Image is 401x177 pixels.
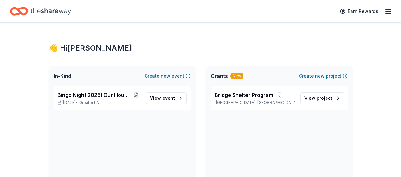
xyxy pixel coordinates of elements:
[146,92,187,104] a: View event
[49,43,353,53] div: 👋 Hi [PERSON_NAME]
[162,95,175,101] span: event
[215,91,273,99] span: Bridge Shelter Program
[150,94,175,102] span: View
[57,100,141,105] p: [DATE] •
[211,72,228,80] span: Grants
[57,91,132,99] span: Bingo Night 2025! Our House has Heart!
[300,92,344,104] a: View project
[215,100,295,105] p: [GEOGRAPHIC_DATA], [GEOGRAPHIC_DATA]
[10,4,71,19] a: Home
[299,72,348,80] button: Createnewproject
[304,94,332,102] span: View
[145,72,191,80] button: Createnewevent
[317,95,332,101] span: project
[315,72,325,80] span: new
[79,100,99,105] span: Greater LA
[336,6,382,17] a: Earn Rewards
[54,72,71,80] span: In-Kind
[230,73,243,79] div: New
[161,72,170,80] span: new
